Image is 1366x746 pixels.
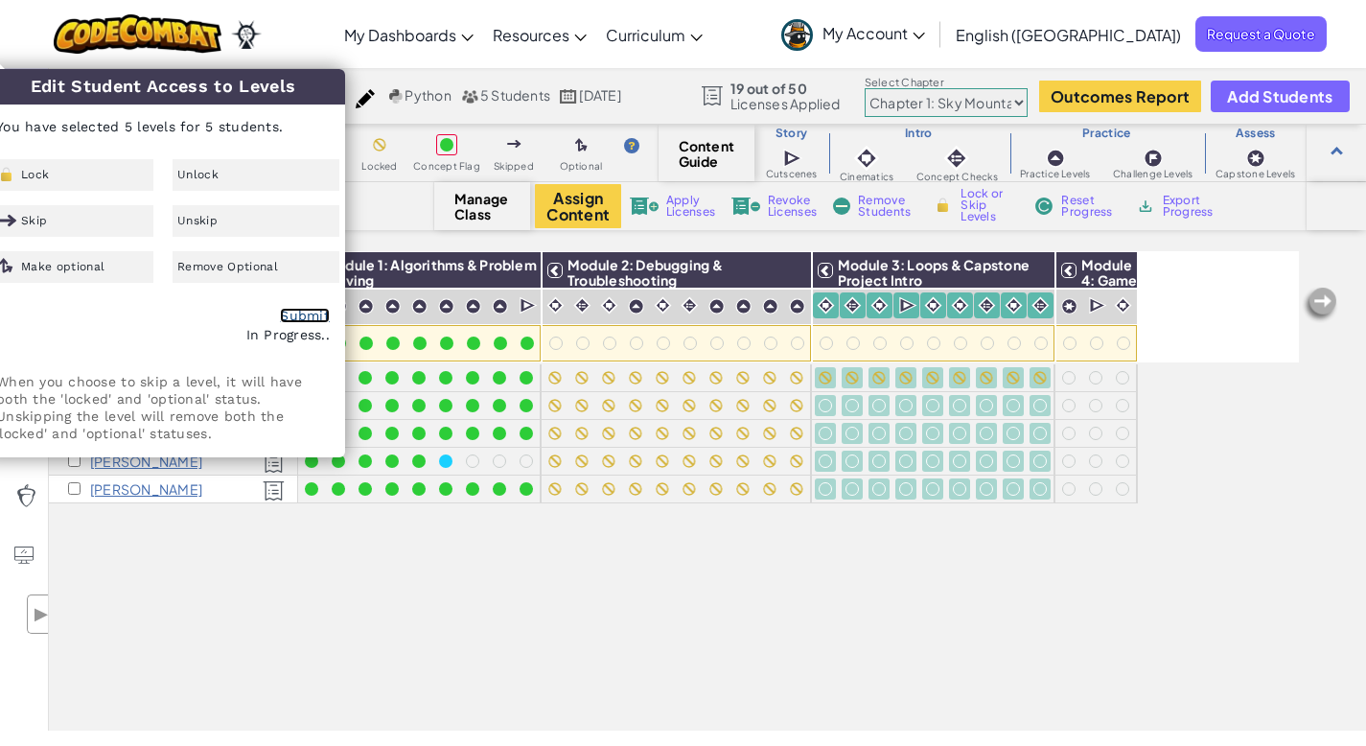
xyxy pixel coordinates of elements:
span: Licenses Applied [730,96,841,111]
img: calendar.svg [560,89,577,104]
button: Outcomes Report [1039,81,1201,112]
img: IconCapstoneLevel.svg [1061,298,1077,315]
img: IconPracticeLevel.svg [465,298,481,315]
img: IconCinematic.svg [654,296,672,315]
span: Practice Levels [1020,169,1090,179]
img: IconLock.svg [933,197,953,214]
span: Reset Progress [1061,195,1119,218]
a: English ([GEOGRAPHIC_DATA]) [946,9,1191,60]
a: My Account [772,4,935,64]
span: Unskip [177,215,218,226]
span: Apply Licenses [666,195,715,218]
span: Content Guide [679,138,735,169]
label: Select Chapter [865,75,1028,90]
p: Cal Wilson [90,481,202,497]
a: Curriculum [596,9,712,60]
span: Module 4: Game Design & Capstone Project [1081,256,1147,335]
span: Concept Checks [916,172,998,182]
span: Module 3: Loops & Capstone Project Intro [838,256,1030,289]
span: 5 Students [480,86,550,104]
span: Curriculum [606,25,685,45]
img: avatar [781,19,813,51]
img: CodeCombat logo [54,14,221,54]
span: Locked [361,161,397,172]
img: IconCinematic.svg [924,296,942,315]
img: IconInteractive.svg [978,296,996,315]
img: IconArchive.svg [1136,198,1154,215]
h3: Intro [828,126,1008,141]
img: IconCapstoneLevel.svg [1246,149,1265,168]
span: Lock [21,169,49,180]
img: IconPracticeLevel.svg [708,298,725,315]
img: Licensed [263,453,285,474]
img: IconCinematic.svg [870,296,889,315]
img: IconPracticeLevel.svg [384,298,401,315]
img: IconPracticeLevel.svg [492,298,508,315]
img: IconLicenseRevoke.svg [731,198,760,215]
span: Concept Flag [413,161,480,172]
span: Export Progress [1163,195,1221,218]
h3: Assess [1204,126,1307,141]
span: Unlock [177,169,219,180]
img: IconInteractive.svg [943,145,970,172]
img: IconPracticeLevel.svg [628,298,644,315]
img: IconCinematic.svg [817,296,835,315]
button: Add Students [1211,81,1349,112]
span: My Dashboards [344,25,456,45]
img: IconInteractive.svg [844,296,862,315]
button: Assign Content [535,184,621,228]
img: IconCinematic.svg [1114,296,1132,315]
img: IconInteractive.svg [573,296,591,315]
img: IconPracticeLevel.svg [358,298,374,315]
span: Module 1: Algorithms & Problem Solving [324,256,537,289]
span: [DATE] [579,86,620,104]
span: Python [405,86,451,104]
img: IconHint.svg [624,138,639,153]
span: Skipped [494,161,534,172]
span: 19 out of 50 [730,81,841,96]
img: IconCinematic.svg [600,296,618,315]
a: Submit [280,308,330,323]
p: Payton Ruark [90,454,202,469]
img: IconPracticeLevel.svg [735,298,752,315]
img: IconCinematic.svg [1005,296,1023,315]
img: IconInteractive.svg [681,296,699,315]
img: IconReset.svg [1034,198,1053,215]
img: IconInteractive.svg [1031,296,1050,315]
h3: Story [754,126,828,141]
img: IconPracticeLevel.svg [762,298,778,315]
span: Challenge Levels [1113,169,1193,179]
img: IconPracticeLevel.svg [1046,149,1065,168]
a: Request a Quote [1195,16,1327,52]
img: IconCutscene.svg [520,296,538,315]
img: IconLicenseApply.svg [630,198,659,215]
img: IconCutscene.svg [783,148,803,169]
h3: Practice [1009,126,1205,141]
img: IconSkippedLevel.svg [507,140,521,148]
img: python.png [389,89,404,104]
img: IconCinematic.svg [853,145,880,172]
span: Remove Students [858,195,915,218]
img: IconOptionalLevel.svg [575,138,588,153]
span: English ([GEOGRAPHIC_DATA]) [956,25,1181,45]
span: Lock or Skip Levels [961,188,1017,222]
img: MultipleUsers.png [461,89,478,104]
span: Manage Class [454,191,511,221]
img: IconChallengeLevel.svg [1144,149,1163,168]
span: Module 2: Debugging & Troubleshooting [567,256,723,289]
img: IconRemoveStudents.svg [833,198,850,215]
img: Ozaria [231,20,262,49]
span: Resources [493,25,569,45]
span: Revoke Licenses [768,195,817,218]
span: Capstone Levels [1216,169,1295,179]
span: Optional [560,161,603,172]
span: Remove Optional [177,261,278,272]
img: IconPracticeLevel.svg [411,298,428,315]
a: Resources [483,9,596,60]
img: Licensed [263,480,285,501]
span: Make optional [21,261,104,272]
span: My Account [822,23,925,43]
